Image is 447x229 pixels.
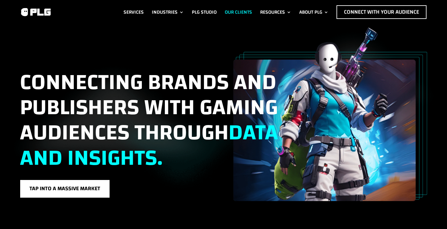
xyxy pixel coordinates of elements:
[336,5,427,19] a: Connect with Your Audience
[225,5,252,19] a: Our Clients
[416,199,447,229] iframe: Chat Widget
[152,5,184,19] a: Industries
[192,5,217,19] a: PLG Studio
[20,180,110,198] a: Tap into a massive market
[20,112,278,178] span: data and insights.
[260,5,291,19] a: Resources
[124,5,144,19] a: Services
[299,5,328,19] a: About PLG
[20,62,278,178] span: Connecting brands and publishers with gaming audiences through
